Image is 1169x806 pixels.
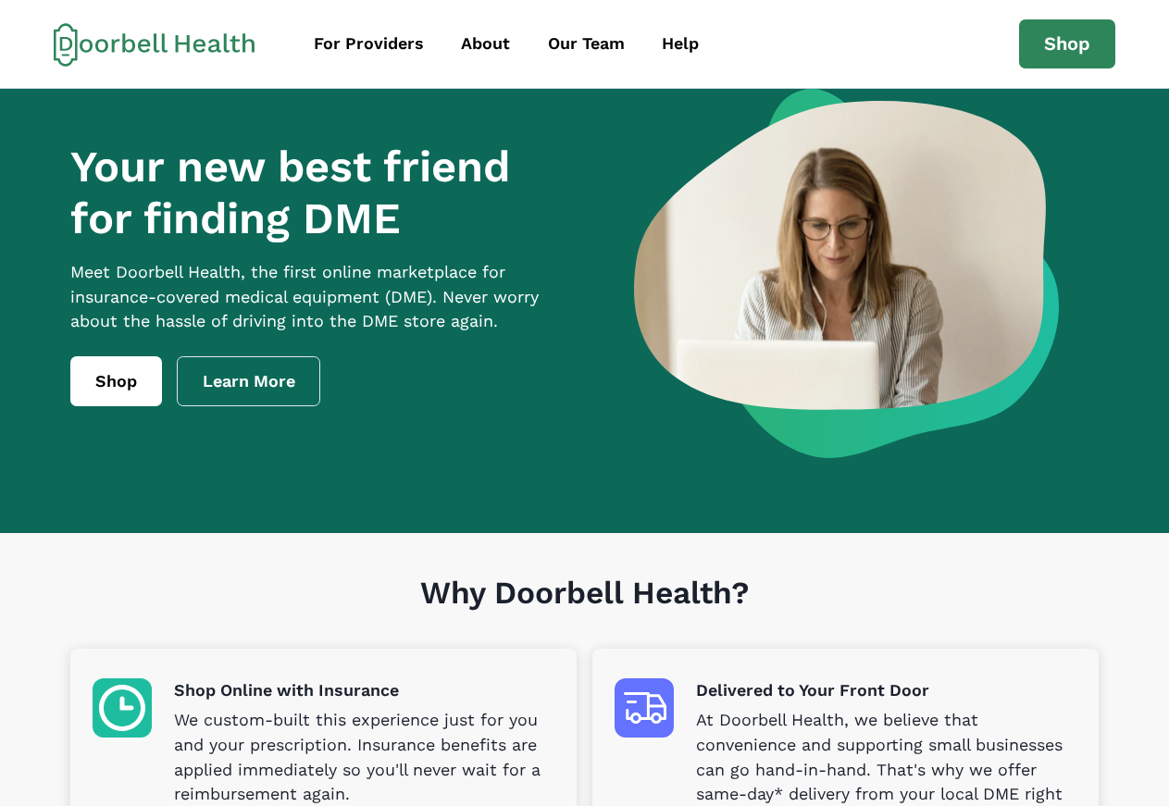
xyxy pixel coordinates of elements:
[696,678,1076,703] p: Delivered to Your Front Door
[531,23,641,65] a: Our Team
[70,356,162,406] a: Shop
[548,31,625,56] div: Our Team
[461,31,510,56] div: About
[297,23,441,65] a: For Providers
[177,356,321,406] a: Learn More
[70,575,1099,650] h1: Why Doorbell Health?
[1019,19,1115,69] a: Shop
[662,31,699,56] div: Help
[634,89,1059,458] img: a woman looking at a computer
[70,260,574,335] p: Meet Doorbell Health, the first online marketplace for insurance-covered medical equipment (DME)....
[615,678,674,738] img: Delivered to Your Front Door icon
[93,678,152,738] img: Shop Online with Insurance icon
[444,23,527,65] a: About
[314,31,424,56] div: For Providers
[70,141,574,245] h1: Your new best friend for finding DME
[645,23,715,65] a: Help
[174,678,554,703] p: Shop Online with Insurance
